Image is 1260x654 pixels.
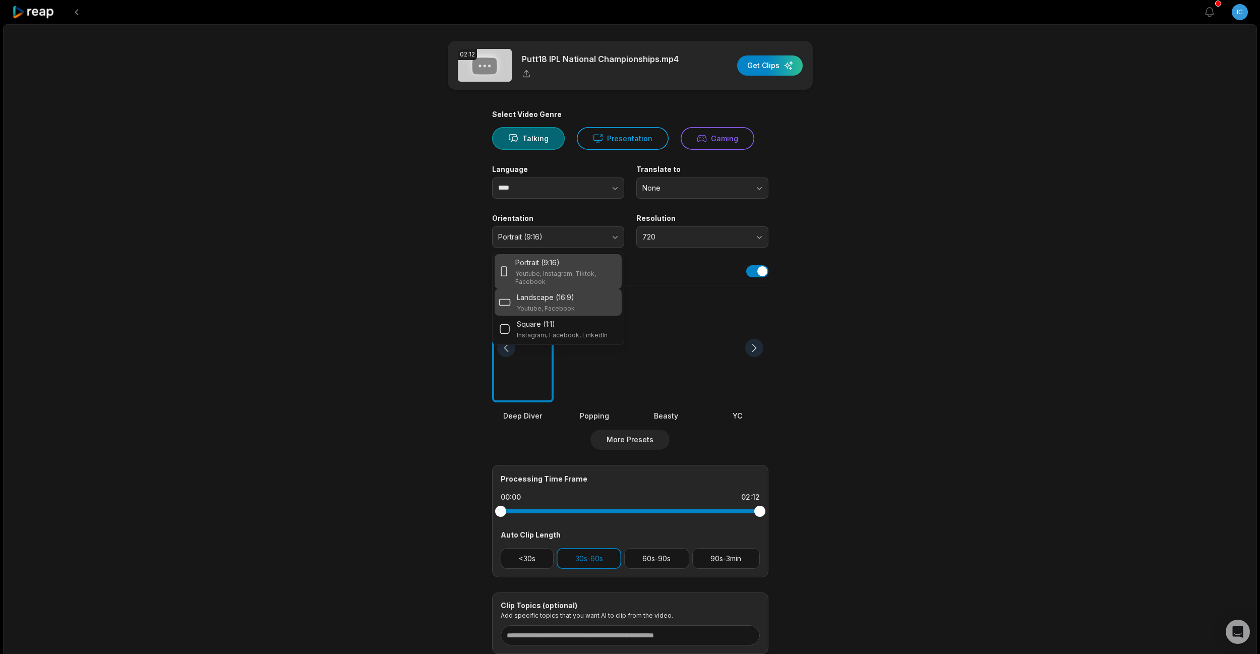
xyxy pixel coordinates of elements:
[642,232,748,242] span: 720
[492,127,565,150] button: Talking
[741,492,760,502] div: 02:12
[577,127,669,150] button: Presentation
[501,473,760,484] div: Processing Time Frame
[707,410,768,421] div: YC
[501,548,554,569] button: <30s
[517,331,608,339] p: Instagram, Facebook, LinkedIn
[557,548,621,569] button: 30s-60s
[636,177,768,199] button: None
[590,430,670,450] button: More Presets
[564,410,625,421] div: Popping
[636,165,768,174] label: Translate to
[636,226,768,248] button: 720
[501,601,760,610] div: Clip Topics (optional)
[517,319,555,329] p: Square (1:1)
[681,127,754,150] button: Gaming
[492,165,624,174] label: Language
[492,214,624,223] label: Orientation
[737,55,803,76] button: Get Clips
[692,548,760,569] button: 90s-3min
[517,292,574,303] p: Landscape (16:9)
[492,410,554,421] div: Deep Diver
[517,305,575,313] p: Youtube, Facebook
[501,492,521,502] div: 00:00
[624,548,689,569] button: 60s-90s
[492,226,624,248] button: Portrait (9:16)
[1226,620,1250,644] div: Open Intercom Messenger
[635,410,697,421] div: Beasty
[501,529,760,540] div: Auto Clip Length
[501,612,760,619] p: Add specific topics that you want AI to clip from the video.
[458,49,477,60] div: 02:12
[642,184,748,193] span: None
[636,214,768,223] label: Resolution
[492,110,768,119] div: Select Video Genre
[492,252,624,345] div: Portrait (9:16)
[515,257,560,268] p: Portrait (9:16)
[522,53,679,65] p: Putt18 IPL National Championships.mp4
[515,270,617,286] p: Youtube, Instagram, Tiktok, Facebook
[498,232,604,242] span: Portrait (9:16)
